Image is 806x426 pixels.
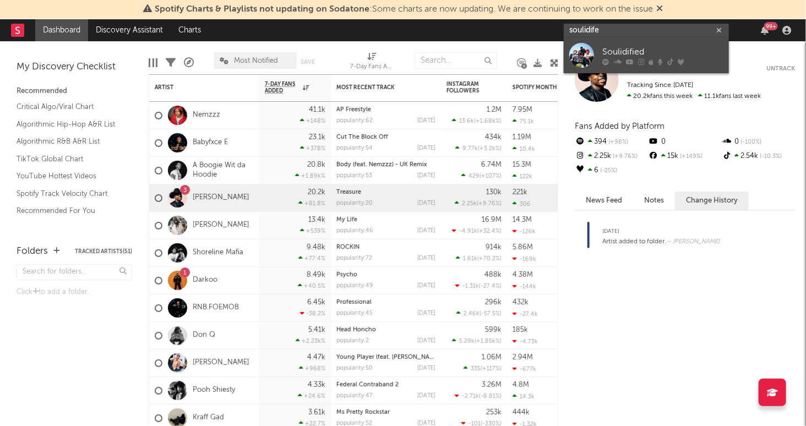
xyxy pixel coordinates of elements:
div: ( ) [455,145,502,152]
input: Search... [415,52,497,69]
span: +9.76 % [611,154,638,160]
div: 0 [722,135,795,149]
button: 99+ [761,26,769,35]
div: ( ) [455,392,502,400]
div: popularity: 72 [336,255,372,261]
div: 5.86M [513,244,533,251]
div: 1.06M [482,354,502,361]
a: Critical Algo/Viral Chart [17,101,121,113]
div: 296k [485,299,502,306]
a: Babyfxce E [193,138,228,148]
span: -10.3 % [759,154,782,160]
div: popularity: 49 [336,283,373,289]
div: A&R Pipeline [184,47,194,79]
span: — [PERSON_NAME] [666,239,720,245]
div: ( ) [456,310,502,317]
div: 2.25k [575,149,648,163]
div: 23.1k [309,134,325,141]
div: Recommended [17,85,132,98]
div: +2.23k % [296,337,325,345]
span: 429 [469,173,480,179]
div: 13.4k [308,216,325,223]
a: My Life [336,217,357,223]
div: 253k [486,409,502,416]
div: 4.8M [513,381,529,389]
div: 10.4k [513,145,535,152]
div: 444k [513,409,530,416]
div: 1.2M [487,106,502,113]
button: Notes [633,192,675,210]
div: ( ) [456,255,502,262]
div: ( ) [452,227,502,234]
a: Professional [336,299,372,305]
div: 6 [575,163,648,178]
div: [DATE] [602,225,720,238]
div: 20.8k [307,161,325,168]
div: +77.4 % [298,255,325,262]
div: [DATE] [417,200,435,206]
div: Edit Columns [149,47,157,79]
span: 9.77k [462,146,478,152]
button: Save [301,59,315,65]
a: YouTube Hottest Videos [17,170,121,182]
div: +148 % [300,117,325,124]
a: Discovery Assistant [88,19,171,41]
div: 221k [513,189,527,196]
a: Don Q [193,331,215,340]
div: popularity: 47 [336,393,373,399]
div: +378 % [300,145,325,152]
div: My Life [336,217,435,223]
div: 14.3k [513,393,535,400]
div: [DATE] [417,365,435,372]
div: 1.19M [513,134,531,141]
div: 41.1k [309,106,325,113]
div: 7-Day Fans Added (7-Day Fans Added) [350,61,394,74]
div: [DATE] [417,255,435,261]
div: [DATE] [417,228,435,234]
div: Click to add a folder. [17,286,132,299]
span: Fans Added by Platform [575,122,665,130]
div: -27.4k [513,310,538,318]
span: +1.68k % [476,118,500,124]
span: 1.61k [463,256,477,262]
a: [PERSON_NAME] [193,221,249,230]
span: Dismiss [656,5,663,14]
div: 5.41k [308,326,325,334]
a: Soulidified [564,37,729,73]
div: popularity: 45 [336,310,373,316]
div: Filters [166,47,176,79]
span: -2.71k [462,394,479,400]
a: Algorithmic R&B A&R List [17,135,121,148]
div: -126k [513,228,536,235]
div: 130k [486,189,502,196]
div: +1.89k % [295,172,325,179]
div: Ms Pretty Rockstar [336,409,435,416]
div: Spotify Monthly Listeners [513,84,595,91]
span: -57.5 % [481,311,500,317]
div: ( ) [455,200,502,207]
span: +1.85k % [476,338,500,345]
div: 394 [575,135,648,149]
div: 6.45k [307,299,325,306]
div: 488k [484,271,502,278]
div: Treasure [336,189,435,195]
div: [DATE] [417,393,435,399]
span: Tracking Since: [DATE] [627,82,693,89]
a: AP Freestyle [336,107,371,113]
input: Search for artists [564,24,729,37]
div: [DATE] [417,283,435,289]
div: 15k [648,149,721,163]
span: Artist added to folder. [602,238,666,245]
span: -100 % [739,139,762,145]
div: 185k [513,326,528,334]
div: Professional [336,299,435,305]
a: ROCKIN [336,244,360,250]
div: 599k [485,326,502,334]
a: A Boogie Wit da Hoodie [193,161,254,180]
span: : Some charts are now updating. We are continuing to work on the issue [155,5,653,14]
div: 3.61k [308,409,325,416]
a: Head Honcho [336,327,376,333]
a: Pooh Shiesty [193,386,235,395]
a: Shoreline Mafia [193,248,243,258]
div: popularity: 62 [336,118,373,124]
